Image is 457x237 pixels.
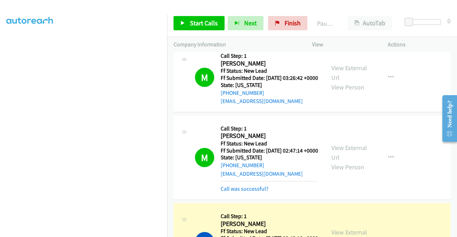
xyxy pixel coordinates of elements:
[221,185,268,192] a: Call was successful?
[174,16,225,30] a: Start Calls
[348,16,392,30] button: AutoTab
[221,170,303,177] a: [EMAIL_ADDRESS][DOMAIN_NAME]
[195,148,214,167] h1: M
[388,40,451,49] p: Actions
[221,74,318,82] h5: Ff Submitted Date: [DATE] 03:26:42 +0000
[221,140,318,147] h5: Ff Status: New Lead
[447,16,451,26] div: 0
[174,40,299,49] p: Company Information
[317,19,335,28] p: Paused
[221,154,318,161] h5: State: [US_STATE]
[437,90,457,147] iframe: Resource Center
[190,19,218,27] span: Start Calls
[221,60,316,68] h2: [PERSON_NAME]
[331,83,364,91] a: View Person
[331,64,367,82] a: View External Url
[221,162,264,169] a: [PHONE_NUMBER]
[221,147,318,154] h5: Ff Submitted Date: [DATE] 02:47:14 +0000
[221,98,303,104] a: [EMAIL_ADDRESS][DOMAIN_NAME]
[408,19,441,25] div: Delay between calls (in seconds)
[221,67,318,74] h5: Ff Status: New Lead
[312,40,375,49] p: View
[221,89,264,96] a: [PHONE_NUMBER]
[221,213,318,220] h5: Call Step: 1
[285,19,301,27] span: Finish
[221,52,318,60] h5: Call Step: 1
[268,16,307,30] a: Finish
[195,68,214,87] h1: M
[331,144,367,161] a: View External Url
[228,16,263,30] button: Next
[244,19,257,27] span: Next
[221,220,316,228] h2: [PERSON_NAME]
[331,163,364,171] a: View Person
[221,228,318,235] h5: Ff Status: New Lead
[221,125,318,132] h5: Call Step: 1
[221,82,318,89] h5: State: [US_STATE]
[221,132,316,140] h2: [PERSON_NAME]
